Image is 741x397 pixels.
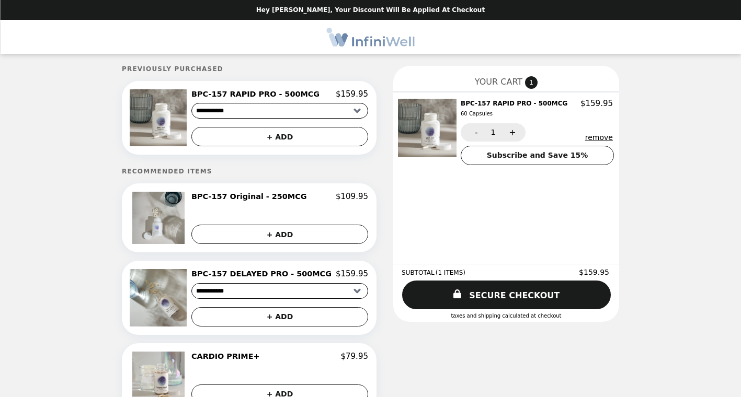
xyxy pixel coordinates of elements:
[340,352,368,361] p: $79.95
[336,269,368,278] p: $159.95
[122,65,377,73] h5: Previously Purchased
[122,168,377,175] h5: Recommended Items
[327,26,415,48] img: Brand Logo
[402,313,611,319] div: Taxes and Shipping calculated at checkout
[475,77,522,87] span: YOUR CART
[130,89,189,146] img: BPC-157 RAPID PRO - 500MCG
[461,146,614,165] button: Subscribe and Save 15%
[191,352,264,361] h2: CARDIO PRIME+
[191,283,368,299] select: Select a product variant
[402,269,436,276] span: SUBTOTAL
[525,76,538,89] span: 1
[256,6,485,14] p: Hey [PERSON_NAME], your discount will be applied at checkout
[461,99,572,119] h2: BPC-157 RAPID PRO - 500MCG
[402,281,611,309] a: SECURE CHECKOUT
[585,133,613,142] button: remove
[461,109,567,119] div: 60 Capsules
[191,307,368,326] button: + ADD
[191,269,336,278] h2: BPC-157 DELAYED PRO - 500MCG
[579,268,611,276] span: $159.95
[191,127,368,146] button: + ADD
[132,192,187,244] img: BPC-157 Original - 250MCG
[580,99,613,108] p: $159.95
[336,89,368,99] p: $159.95
[436,269,465,276] span: ( 1 ITEMS )
[130,269,189,326] img: BPC-157 DELAYED PRO - 500MCG
[191,192,311,201] h2: BPC-157 Original - 250MCG
[461,123,489,142] button: -
[191,225,368,244] button: + ADD
[497,123,526,142] button: +
[398,99,459,157] img: BPC-157 RAPID PRO - 500MCG
[491,128,496,136] span: 1
[191,103,368,119] select: Select a product variant
[191,89,324,99] h2: BPC-157 RAPID PRO - 500MCG
[336,192,368,201] p: $109.95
